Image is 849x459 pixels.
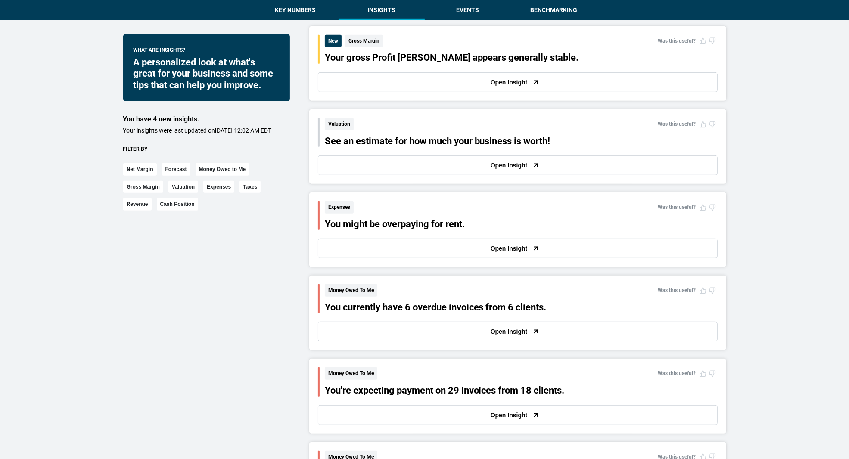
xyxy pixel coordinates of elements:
button: See an estimate for how much your business is worth! [325,136,550,147]
span: Was this useful? [658,287,696,293]
span: What are insights? [134,47,186,57]
button: Open Insight [318,155,718,175]
span: Valuation [325,118,354,130]
button: Open Insight [318,322,718,341]
button: Revenue [123,198,152,211]
span: Was this useful? [658,370,696,376]
span: You have 4 new insights. [123,115,200,123]
button: Cash Position [157,198,198,211]
span: Was this useful? [658,121,696,127]
span: Money Owed To Me [325,284,377,297]
span: Money Owed To Me [325,367,377,380]
button: Taxes [239,181,261,193]
span: Was this useful? [658,204,696,210]
button: Expenses [203,181,234,193]
span: Gross Margin [345,35,383,47]
p: Your insights were last updated on [DATE] 12:02 AM EDT [123,127,290,135]
button: Open Insight [318,405,718,425]
button: Valuation [168,181,198,193]
button: Your gross Profit [PERSON_NAME] appears generally stable. [325,52,579,63]
button: Net Margin [123,163,157,176]
button: You currently have 6 overdue invoices from 6 clients. [325,302,547,313]
span: Expenses [325,201,354,214]
button: You're expecting payment on 29 invoices from 18 clients. [325,385,565,396]
div: A personalized look at what's great for your business and some tips that can help you improve. [134,57,280,91]
div: Filter by [123,146,290,153]
span: New [325,35,342,47]
button: Gross Margin [123,181,163,193]
button: Open Insight [318,72,718,92]
button: Forecast [162,163,190,176]
button: You might be overpaying for rent. [325,219,465,230]
span: Was this useful? [658,38,696,44]
button: Open Insight [318,239,718,258]
button: Money Owed to Me [196,163,249,176]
